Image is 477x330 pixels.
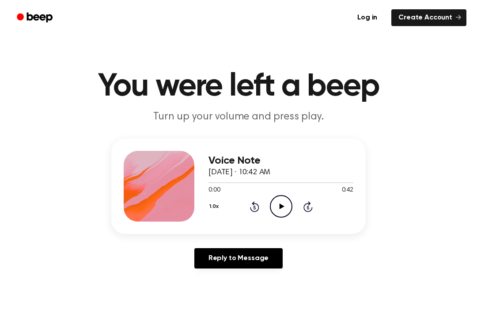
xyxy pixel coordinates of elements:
[12,71,465,103] h1: You were left a beep
[342,186,353,195] span: 0:42
[208,169,270,177] span: [DATE] · 10:42 AM
[348,8,386,28] a: Log in
[391,9,466,26] a: Create Account
[208,155,353,167] h3: Voice Note
[69,110,408,124] p: Turn up your volume and press play.
[11,9,61,27] a: Beep
[208,199,222,214] button: 1.0x
[194,248,283,269] a: Reply to Message
[208,186,220,195] span: 0:00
